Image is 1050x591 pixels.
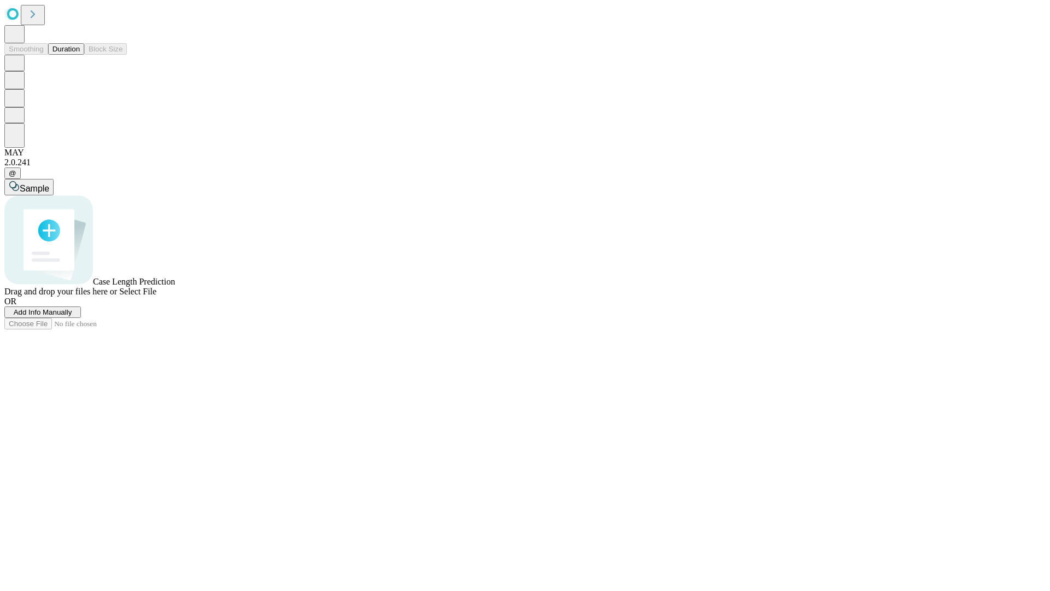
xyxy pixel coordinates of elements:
[84,43,127,55] button: Block Size
[4,158,1046,167] div: 2.0.241
[4,179,54,195] button: Sample
[4,297,16,306] span: OR
[20,184,49,193] span: Sample
[9,169,16,177] span: @
[93,277,175,286] span: Case Length Prediction
[4,148,1046,158] div: MAY
[4,306,81,318] button: Add Info Manually
[48,43,84,55] button: Duration
[119,287,156,296] span: Select File
[14,308,72,316] span: Add Info Manually
[4,287,117,296] span: Drag and drop your files here or
[4,43,48,55] button: Smoothing
[4,167,21,179] button: @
